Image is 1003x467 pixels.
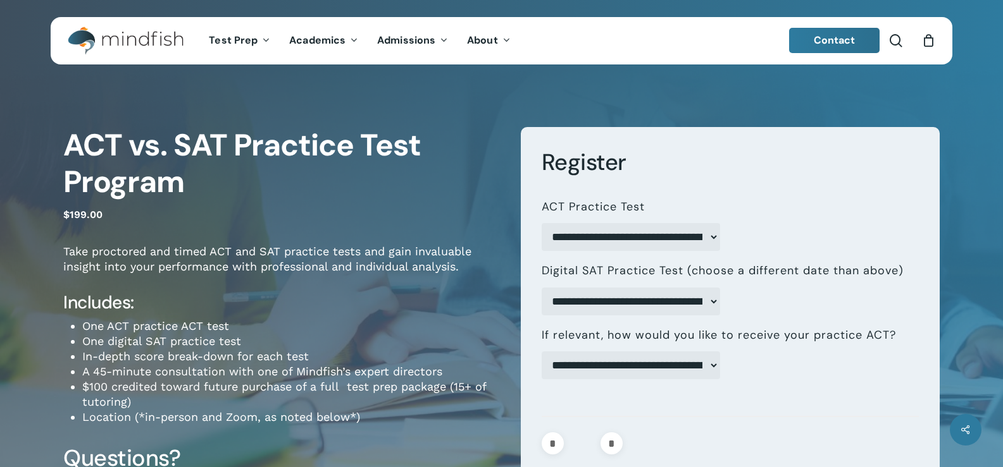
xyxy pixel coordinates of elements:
[51,17,952,64] header: Main Menu
[542,264,904,278] label: Digital SAT Practice Test (choose a different date than above)
[467,33,498,47] span: About
[289,33,346,47] span: Academics
[63,291,502,314] h4: Includes:
[63,209,70,221] span: $
[542,200,645,214] label: ACT Practice Test
[542,328,896,343] label: If relevant, how would you like to receive your practice ACT?
[63,244,502,291] p: Take proctored and timed ACT and SAT practice tests and gain invaluable insight into your perform...
[199,17,520,64] nav: Main Menu
[814,33,856,47] span: Contact
[82,379,502,409] li: $100 credited toward future purchase of a full test prep package (15+ of tutoring)
[789,28,880,53] a: Contact
[542,148,919,177] h3: Register
[63,209,103,221] bdi: 199.00
[82,409,502,425] li: Location (*in-person and Zoom, as noted below*)
[63,127,502,200] h1: ACT vs. SAT Practice Test Program
[199,35,280,46] a: Test Prep
[280,35,368,46] a: Academics
[368,35,458,46] a: Admissions
[82,349,502,364] li: In-depth score break-down for each test
[82,334,502,349] li: One digital SAT practice test
[377,33,435,47] span: Admissions
[209,33,258,47] span: Test Prep
[458,35,520,46] a: About
[82,364,502,379] li: A 45-minute consultation with one of Mindfish’s expert directors
[568,432,597,454] input: Product quantity
[82,318,502,334] li: One ACT practice ACT test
